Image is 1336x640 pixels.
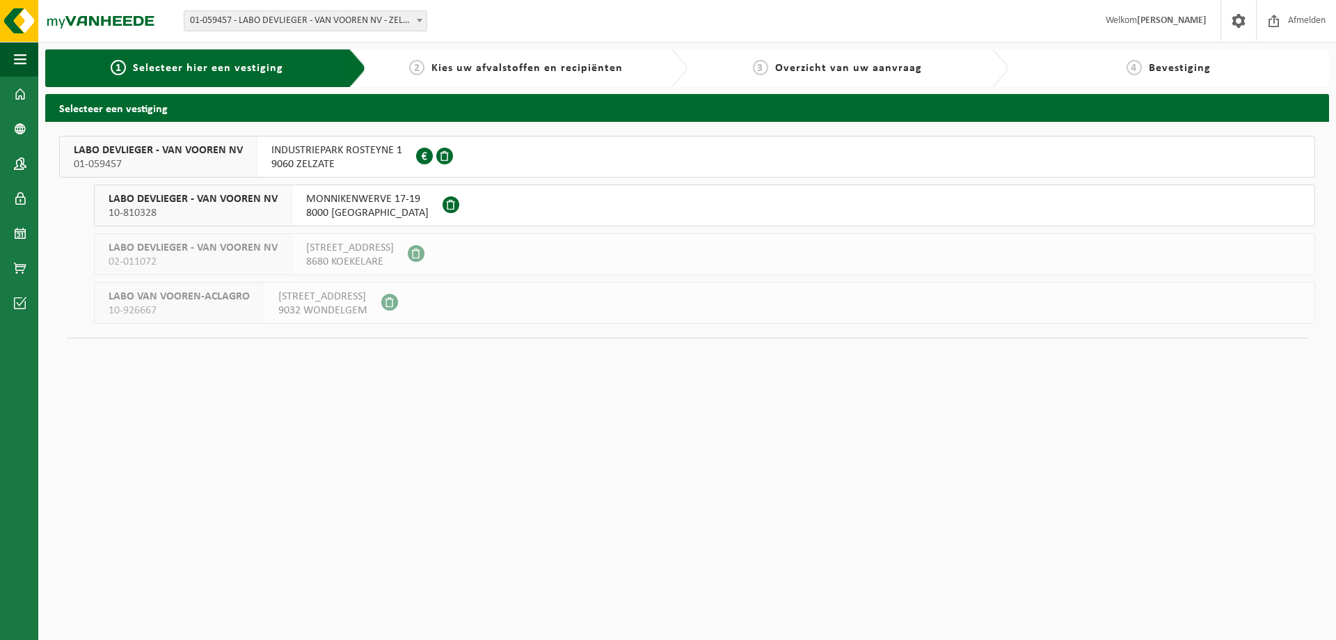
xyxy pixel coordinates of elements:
[775,63,922,74] span: Overzicht van uw aanvraag
[94,185,1315,226] button: LABO DEVLIEGER - VAN VOOREN NV 10-810328 MONNIKENWERVE 17-198000 [GEOGRAPHIC_DATA]
[133,63,283,74] span: Selecteer hier een vestiging
[109,241,278,255] span: LABO DEVLIEGER - VAN VOOREN NV
[1127,60,1142,75] span: 4
[109,255,278,269] span: 02-011072
[109,290,250,304] span: LABO VAN VOOREN-ACLAGRO
[753,60,768,75] span: 3
[409,60,424,75] span: 2
[109,206,278,220] span: 10-810328
[74,157,243,171] span: 01-059457
[271,143,402,157] span: INDUSTRIEPARK ROSTEYNE 1
[1149,63,1211,74] span: Bevestiging
[1137,15,1207,26] strong: [PERSON_NAME]
[109,192,278,206] span: LABO DEVLIEGER - VAN VOOREN NV
[306,241,394,255] span: [STREET_ADDRESS]
[109,304,250,318] span: 10-926667
[111,60,126,75] span: 1
[278,304,367,318] span: 9032 WONDELGEM
[278,290,367,304] span: [STREET_ADDRESS]
[59,136,1315,178] button: LABO DEVLIEGER - VAN VOOREN NV 01-059457 INDUSTRIEPARK ROSTEYNE 19060 ZELZATE
[184,10,427,31] span: 01-059457 - LABO DEVLIEGER - VAN VOOREN NV - ZELZATE
[306,192,429,206] span: MONNIKENWERVE 17-19
[74,143,243,157] span: LABO DEVLIEGER - VAN VOOREN NV
[431,63,623,74] span: Kies uw afvalstoffen en recipiënten
[271,157,402,171] span: 9060 ZELZATE
[184,11,427,31] span: 01-059457 - LABO DEVLIEGER - VAN VOOREN NV - ZELZATE
[45,94,1329,121] h2: Selecteer een vestiging
[306,206,429,220] span: 8000 [GEOGRAPHIC_DATA]
[306,255,394,269] span: 8680 KOEKELARE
